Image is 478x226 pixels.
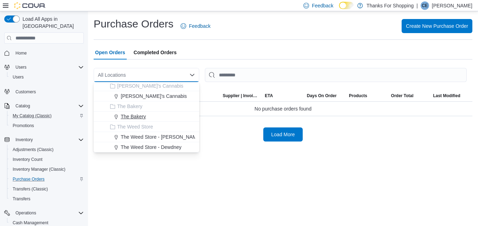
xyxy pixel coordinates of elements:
[10,185,84,193] span: Transfers (Classic)
[15,103,30,109] span: Catalog
[13,209,84,217] span: Operations
[7,111,87,121] button: My Catalog (Classic)
[307,93,337,99] span: Days On Order
[432,1,472,10] p: [PERSON_NAME]
[433,93,460,99] span: Last Modified
[10,112,84,120] span: My Catalog (Classic)
[94,132,199,142] button: The Weed Store - [PERSON_NAME][GEOGRAPHIC_DATA]
[349,93,367,99] span: Products
[263,127,303,142] button: Load More
[13,136,84,144] span: Inventory
[94,101,199,112] button: The Bakery
[1,48,87,58] button: Home
[13,186,48,192] span: Transfers (Classic)
[13,167,65,172] span: Inventory Manager (Classic)
[13,209,39,217] button: Operations
[15,137,33,143] span: Inventory
[13,136,36,144] button: Inventory
[10,145,56,154] a: Adjustments (Classic)
[7,155,87,164] button: Inventory Count
[121,113,146,120] span: The Bakery
[1,135,87,145] button: Inventory
[10,155,84,164] span: Inventory Count
[7,145,87,155] button: Adjustments (Classic)
[1,208,87,218] button: Operations
[262,90,304,101] button: ETA
[94,112,199,122] button: The Bakery
[121,93,187,100] span: [PERSON_NAME]'s Cannabis
[1,101,87,111] button: Catalog
[265,93,273,99] span: ETA
[117,82,183,89] span: [PERSON_NAME]'s Cannabis
[430,90,472,101] button: Last Modified
[121,133,253,140] span: The Weed Store - [PERSON_NAME][GEOGRAPHIC_DATA]
[117,103,143,110] span: The Bakery
[95,45,125,59] span: Open Orders
[15,210,36,216] span: Operations
[13,63,84,71] span: Users
[13,88,39,96] a: Customers
[10,121,84,130] span: Promotions
[10,73,84,81] span: Users
[346,90,388,101] button: Products
[223,93,259,99] span: Supplier | Invoice Number
[10,185,51,193] a: Transfers (Classic)
[1,62,87,72] button: Users
[13,176,45,182] span: Purchase Orders
[94,17,174,31] h1: Purchase Orders
[254,105,312,113] span: No purchase orders found
[13,63,29,71] button: Users
[7,121,87,131] button: Promotions
[15,50,27,56] span: Home
[391,93,414,99] span: Order Total
[312,2,333,9] span: Feedback
[10,73,26,81] a: Users
[220,90,262,101] button: Supplier | Invoice Number
[13,74,24,80] span: Users
[13,123,34,128] span: Promotions
[10,112,55,120] a: My Catalog (Classic)
[7,174,87,184] button: Purchase Orders
[7,164,87,174] button: Inventory Manager (Classic)
[406,23,468,30] span: Create New Purchase Order
[205,68,467,82] input: This is a search bar. After typing your query, hit enter to filter the results lower in the page.
[422,1,428,10] span: CE
[178,19,213,33] a: Feedback
[271,131,295,138] span: Load More
[304,90,346,101] button: Days On Order
[13,102,84,110] span: Catalog
[388,90,430,101] button: Order Total
[94,122,199,132] button: The Weed Store
[13,196,30,202] span: Transfers
[1,86,87,96] button: Customers
[13,49,30,57] a: Home
[13,49,84,57] span: Home
[421,1,429,10] div: Cliff Evans
[10,165,68,174] a: Inventory Manager (Classic)
[15,89,36,95] span: Customers
[10,175,84,183] span: Purchase Orders
[121,144,182,151] span: The Weed Store - Dewdney
[339,2,354,9] input: Dark Mode
[13,157,43,162] span: Inventory Count
[7,194,87,204] button: Transfers
[15,64,26,70] span: Users
[13,220,48,226] span: Cash Management
[14,2,46,9] img: Cova
[134,45,177,59] span: Completed Orders
[13,147,54,152] span: Adjustments (Classic)
[7,72,87,82] button: Users
[416,1,418,10] p: |
[366,1,414,10] p: Thanks For Shopping
[94,142,199,152] button: The Weed Store - Dewdney
[189,23,210,30] span: Feedback
[10,195,84,203] span: Transfers
[13,113,52,119] span: My Catalog (Classic)
[10,121,37,130] a: Promotions
[10,155,45,164] a: Inventory Count
[10,175,48,183] a: Purchase Orders
[13,87,84,96] span: Customers
[117,123,153,130] span: The Weed Store
[10,195,33,203] a: Transfers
